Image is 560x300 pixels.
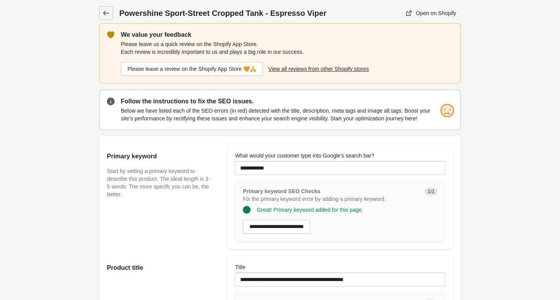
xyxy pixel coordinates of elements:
[268,66,369,72] div: View all reviews from other Shopify stores
[119,8,361,19] h1: Powershine Sport-Street Cropped Tank - Espresso Viper
[235,263,245,271] label: Title
[235,152,374,159] label: What would your customer type into Google's search bar?
[107,263,212,273] h2: Product title
[243,188,320,194] span: Primary keyword SEO Checks
[424,188,438,195] span: 1/1
[121,30,445,39] p: We value your feedback
[121,107,453,122] p: Below we have listed each of the SEO errors (in red) detected with the title, description, meta t...
[107,167,212,198] p: Start by setting a primary keyword to describe this product. The ideal length is 3 - 5 words. The...
[127,66,256,72] div: Please leave a review on the Shopify App Store 🧡🙏
[243,195,418,203] p: Fix the primary keyword error by adding a primary keyword.
[257,207,363,213] span: Great! Primary keyword added for this page.
[121,62,263,76] a: Please leave a review on the Shopify App Store 🧡🙏
[402,6,461,20] a: Open on Shopify
[121,97,453,106] p: Follow the instructions to fix the SEO issues.
[121,40,445,48] p: Please leave us a quick review on the Shopify App Store.
[416,10,456,16] div: Open on Shopify
[107,152,212,161] h2: Primary keyword
[121,48,445,56] p: Each review is incredibly important to us and plays a big role in our success.
[265,62,372,76] a: View all reviews from other Shopify stores
[439,103,455,118] img: sad.png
